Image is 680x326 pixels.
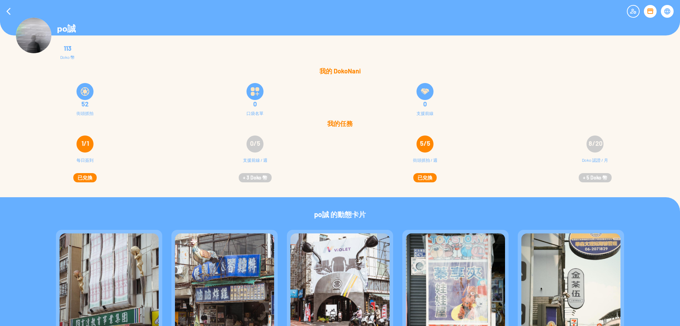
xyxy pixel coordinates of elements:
[589,139,602,147] span: 8/20
[420,139,430,147] span: 5/5
[16,18,51,53] img: Visruth.jpg not found
[57,23,76,35] p: po誠
[421,87,429,96] img: frontLineSupply.svg
[413,157,437,171] div: 街頭抓拍 / 週
[243,157,267,171] div: 支援前線 / 週
[76,111,93,116] div: 街頭抓拍
[81,87,89,96] img: snapShot.svg
[250,139,260,147] span: 0/5
[60,55,75,60] div: Doko 幣
[416,111,433,116] div: 支援前線
[344,100,506,107] div: 0
[73,173,97,182] button: 已兌換
[582,157,608,171] div: Doko 認證 / 月
[579,173,612,182] button: + 5 Doko 幣
[174,100,336,107] div: 0
[239,173,272,182] button: + 3 Doko 幣
[413,173,437,182] button: 已兌換
[81,139,89,147] span: 1/1
[246,111,263,116] div: 口袋名單
[4,100,166,107] div: 52
[251,87,259,96] img: bucketListIcon.svg
[76,157,93,171] div: 每日簽到
[60,45,75,52] div: 113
